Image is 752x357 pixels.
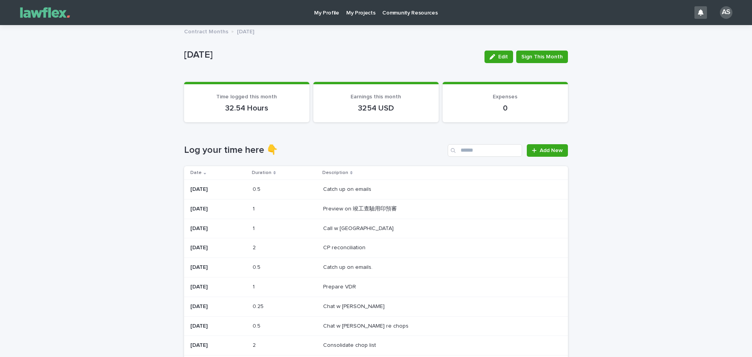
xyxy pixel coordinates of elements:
[190,284,246,290] p: [DATE]
[452,103,559,113] p: 0
[323,224,395,232] p: Call w [GEOGRAPHIC_DATA]
[253,341,257,349] p: 2
[184,145,445,156] h1: Log your time here 👇
[184,336,568,355] tr: [DATE]22 Consolidate chop listConsolidate chop list
[322,169,348,177] p: Description
[323,185,373,193] p: Catch up on emails
[351,94,401,100] span: Earnings this month
[184,27,228,35] p: Contract Months
[190,303,246,310] p: [DATE]
[540,148,563,153] span: Add New
[193,103,300,113] p: 32.54 Hours
[16,5,74,20] img: Gnvw4qrBSHOAfo8VMhG6
[253,302,265,310] p: 0.25
[253,321,262,330] p: 0.5
[516,51,568,63] button: Sign This Month
[184,49,478,61] p: [DATE]
[237,27,254,35] p: [DATE]
[184,238,568,258] tr: [DATE]22 CP reconciliationCP reconciliation
[323,103,429,113] p: 3254 USD
[184,179,568,199] tr: [DATE]0.50.5 Catch up on emailsCatch up on emails
[253,185,262,193] p: 0.5
[527,144,568,157] a: Add New
[253,243,257,251] p: 2
[190,323,246,330] p: [DATE]
[498,54,508,60] span: Edit
[190,342,246,349] p: [DATE]
[253,282,256,290] p: 1
[190,186,246,193] p: [DATE]
[216,94,277,100] span: Time logged this month
[323,204,398,212] p: Preview on 竣工查驗用印預審
[323,341,378,349] p: Consolidate chop list
[252,169,271,177] p: Duration
[184,297,568,316] tr: [DATE]0.250.25 Chat w [PERSON_NAME]Chat w [PERSON_NAME]
[253,263,262,271] p: 0.5
[184,316,568,336] tr: [DATE]0.50.5 Chat w [PERSON_NAME] re chopsChat w [PERSON_NAME] re chops
[323,321,410,330] p: Chat w [PERSON_NAME] re chops
[323,243,367,251] p: CP reconciliation
[720,6,732,19] div: AS
[323,282,358,290] p: Prepare VDR
[190,206,246,212] p: [DATE]
[521,53,563,61] span: Sign This Month
[253,224,256,232] p: 1
[484,51,513,63] button: Edit
[253,204,256,212] p: 1
[323,302,386,310] p: Chat w [PERSON_NAME]
[448,144,522,157] input: Search
[184,199,568,219] tr: [DATE]11 Preview on 竣工查驗用印預審Preview on 竣工查驗用印預審
[190,264,246,271] p: [DATE]
[190,245,246,251] p: [DATE]
[184,219,568,238] tr: [DATE]11 Call w [GEOGRAPHIC_DATA]Call w [GEOGRAPHIC_DATA]
[184,258,568,277] tr: [DATE]0.50.5 Catch up on emails.Catch up on emails.
[184,277,568,297] tr: [DATE]11 Prepare VDRPrepare VDR
[190,169,202,177] p: Date
[190,225,246,232] p: [DATE]
[323,263,374,271] p: Catch up on emails.
[493,94,517,100] span: Expenses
